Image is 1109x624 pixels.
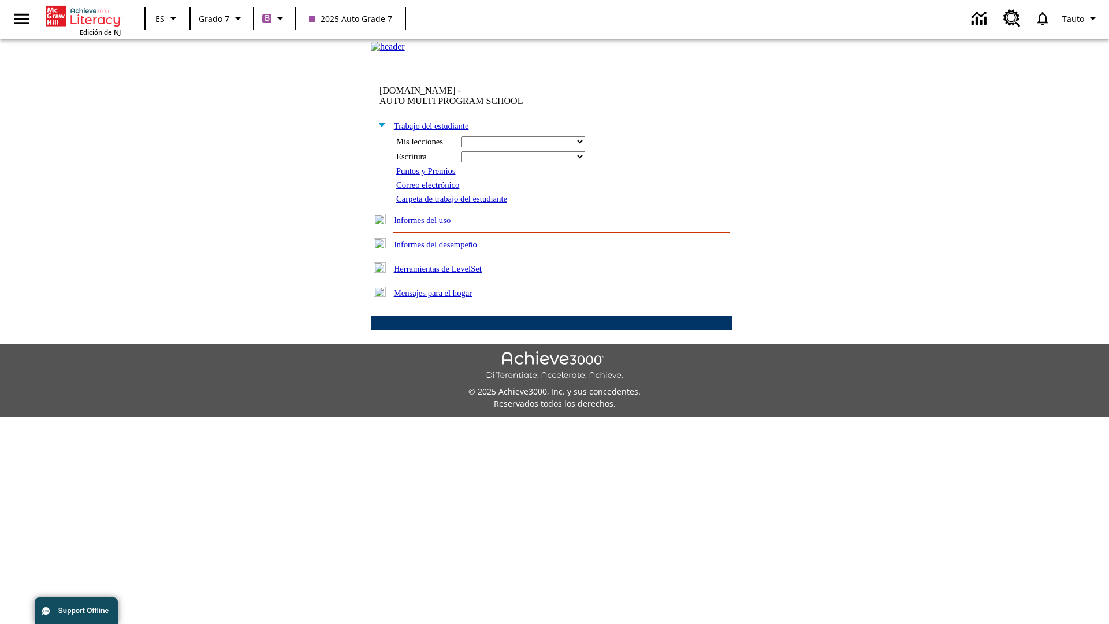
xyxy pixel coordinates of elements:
[149,8,186,29] button: Lenguaje: ES, Selecciona un idioma
[1058,8,1104,29] button: Perfil/Configuración
[394,288,472,298] a: Mensajes para el hogar
[396,137,454,147] div: Mis lecciones
[996,3,1028,34] a: Centro de recursos, Se abrirá en una pestaña nueva.
[396,194,507,203] a: Carpeta de trabajo del estudiante
[396,180,459,190] a: Correo electrónico
[309,13,392,25] span: 2025 Auto Grade 7
[394,216,451,225] a: Informes del uso
[46,3,121,36] div: Portada
[394,264,482,273] a: Herramientas de LevelSet
[379,86,592,106] td: [DOMAIN_NAME] -
[394,121,469,131] a: Trabajo del estudiante
[155,13,165,25] span: ES
[965,3,996,35] a: Centro de información
[1028,3,1058,34] a: Notificaciones
[35,597,118,624] button: Support Offline
[80,28,121,36] span: Edición de NJ
[5,2,39,36] button: Abrir el menú lateral
[374,120,386,130] img: minus.gif
[486,351,623,381] img: Achieve3000 Differentiate Accelerate Achieve
[374,214,386,224] img: plus.gif
[1062,13,1084,25] span: Tauto
[265,11,270,25] span: B
[394,240,477,249] a: Informes del desempeño
[199,13,229,25] span: Grado 7
[374,287,386,297] img: plus.gif
[374,262,386,273] img: plus.gif
[396,152,454,162] div: Escritura
[379,96,523,106] nobr: AUTO MULTI PROGRAM SCHOOL
[374,238,386,248] img: plus.gif
[396,166,456,176] a: Puntos y Premios
[194,8,250,29] button: Grado: Grado 7, Elige un grado
[258,8,292,29] button: Boost El color de la clase es morado/púrpura. Cambiar el color de la clase.
[371,42,405,52] img: header
[58,607,109,615] span: Support Offline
